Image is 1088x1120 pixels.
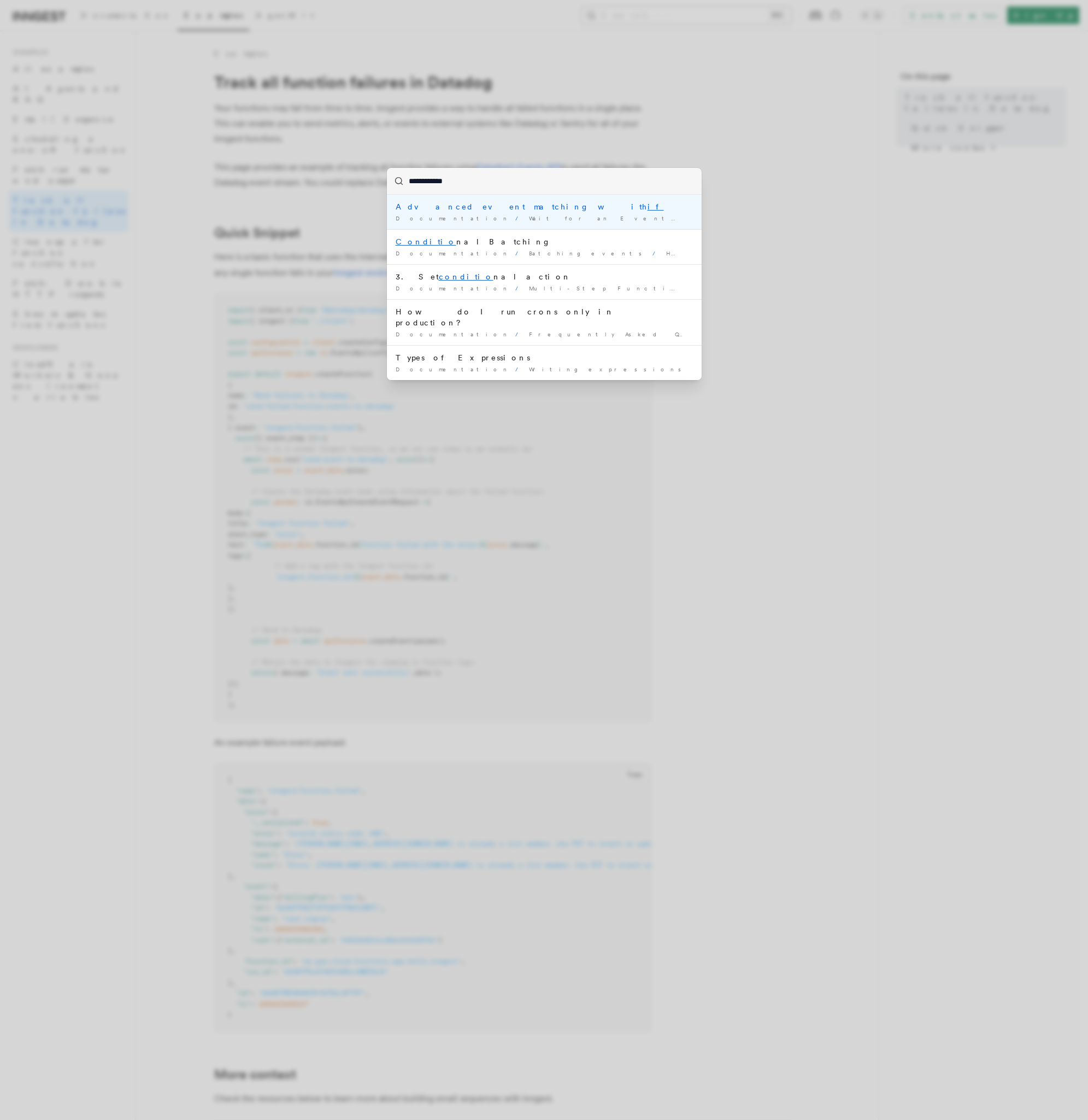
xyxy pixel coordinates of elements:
span: Batching events [529,250,648,256]
span: / [652,250,662,256]
span: / [515,366,525,372]
div: nal Batching [396,236,693,247]
span: Documentation [396,366,511,372]
mark: conditio [439,272,493,281]
span: Documentation [396,331,511,337]
span: Wait for an Event [529,215,684,221]
span: Multi-Step Functions [529,285,697,291]
span: / [515,331,525,337]
span: Examples [689,215,755,221]
div: 3. Set nal action [396,271,693,282]
mark: Conditio [396,237,456,246]
span: / [515,285,525,291]
span: Frequently Asked Questions (FAQs) [529,331,804,337]
span: How batching works [666,250,812,256]
div: Types of Expressions [396,352,693,363]
span: Documentation [396,285,511,291]
div: Advanced event matching with [396,201,693,212]
mark: if [648,202,664,211]
div: How do I run crons only in production? [396,306,693,328]
span: / [515,250,525,256]
span: Documentation [396,215,511,221]
span: / [675,215,685,221]
span: / [515,215,525,221]
span: Documentation [396,250,511,256]
span: Writing expressions [529,366,687,372]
